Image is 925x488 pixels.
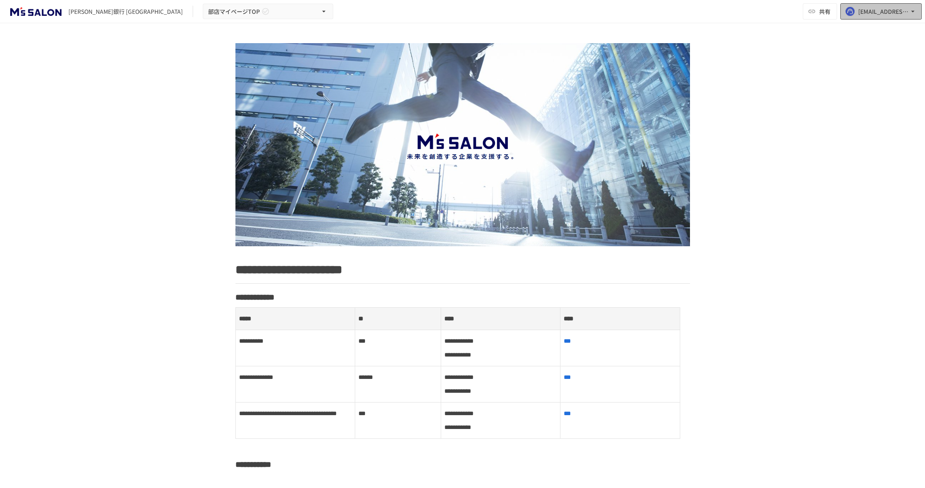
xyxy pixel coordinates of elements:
span: 共有 [819,7,831,16]
img: ByhudtHSb9wwtj41IjLvisxm49LQhfqWIiqbZWZstVv [235,43,690,246]
div: [EMAIL_ADDRESS][DOMAIN_NAME] [858,7,909,17]
button: [EMAIL_ADDRESS][DOMAIN_NAME] [840,3,922,20]
button: 部店マイページTOP [203,4,333,20]
button: 共有 [803,3,837,20]
img: uR8vTSKdklMXEQDRv4syRcVic50bBT2x3lbNcVSK8BN [10,5,62,18]
span: 部店マイページTOP [208,7,260,17]
div: [PERSON_NAME]銀行 [GEOGRAPHIC_DATA] [68,7,183,16]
